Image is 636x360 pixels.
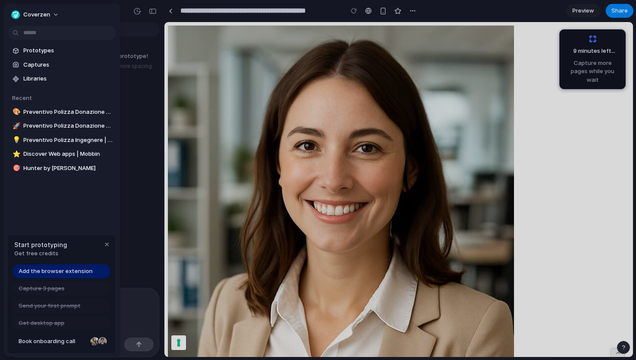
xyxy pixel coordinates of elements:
button: 💡 [11,136,20,145]
div: Widget chat [425,293,469,335]
a: Prototypes [8,44,116,57]
a: 🚀Preventivo Polizza Donazione Sicura | PolizzaZen [8,119,116,132]
div: 💡 [13,135,19,145]
div: 🚀 [13,121,19,131]
span: Coverzen [23,10,50,19]
div: Nicole Kubica [90,336,100,347]
span: Start prototyping [14,240,67,249]
a: 💡Preventivo Polizza Ingegnere | PolizzaZen [8,134,116,147]
button: Coverzen [8,8,64,22]
a: Add the browser extension [13,264,110,278]
div: ⭐ [13,149,19,159]
span: Captures [23,61,112,69]
a: Libraries [8,72,116,85]
div: 🎨 [13,107,19,117]
a: Captures [8,58,116,71]
iframe: Chat Widget [425,293,469,335]
span: Get desktop app [19,319,64,328]
span: Capture 3 pages [19,284,64,293]
span: Preventivo Polizza Donazione Sicura | PolizzaZen [23,122,112,130]
button: ⭐ [11,150,20,158]
a: 🎨Preventivo Polizza Donazione Sicura | PolizzaZen [8,106,116,119]
span: Libraries [23,74,112,83]
span: Recent [12,94,32,101]
button: 🎯 [11,164,20,173]
a: Book onboarding call [13,334,110,348]
span: Discover Web apps | Mobbin [23,150,112,158]
button: 🚀 [11,122,20,130]
span: Preventivo Polizza Ingegnere | PolizzaZen [23,136,112,145]
span: Book onboarding call [19,337,87,346]
div: 🎯 [13,163,19,173]
span: Send your first prompt [19,302,80,310]
span: Get free credits [14,249,67,258]
span: Prototypes [23,46,112,55]
a: ⭐Discover Web apps | Mobbin [8,148,116,161]
span: Hunter by [PERSON_NAME] [23,164,112,173]
a: 🎯Hunter by [PERSON_NAME] [8,162,116,175]
div: Christian Iacullo [97,336,108,347]
button: Le tue preferenze relative al consenso per le tecnologie di tracciamento [7,313,22,328]
button: 🎨 [11,108,20,116]
span: Add the browser extension [19,267,93,276]
span: Preventivo Polizza Donazione Sicura | PolizzaZen [23,108,112,116]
